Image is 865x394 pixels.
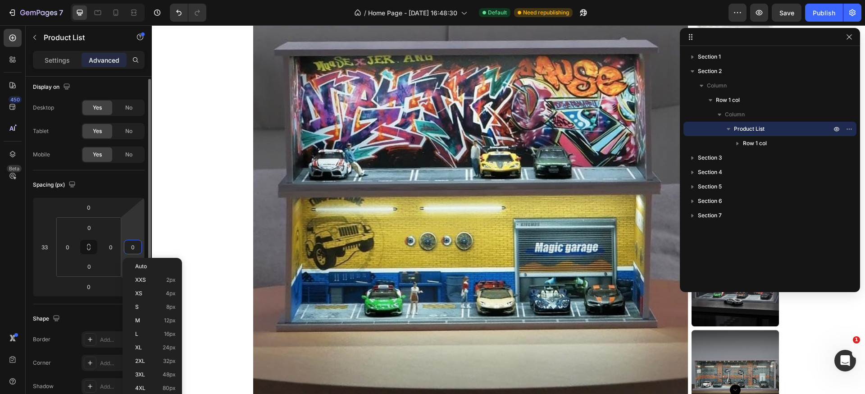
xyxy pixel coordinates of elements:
[163,344,176,351] span: 24px
[163,358,176,364] span: 32px
[80,280,98,293] input: 0
[93,151,102,159] span: Yes
[100,383,142,391] div: Add...
[743,139,767,148] span: Row 1 col
[805,4,843,22] button: Publish
[135,344,142,351] span: XL
[734,124,765,133] span: Product List
[163,385,176,391] span: 80px
[813,8,835,18] div: Publish
[164,317,176,324] span: 12px
[93,127,102,135] span: Yes
[698,211,722,220] span: Section 7
[7,165,22,172] div: Beta
[779,9,794,17] span: Save
[163,371,176,378] span: 48px
[716,96,740,105] span: Row 1 col
[33,313,62,325] div: Shape
[33,359,51,367] div: Corner
[33,151,50,159] div: Mobile
[125,127,132,135] span: No
[100,359,142,367] div: Add...
[135,331,138,337] span: L
[152,25,865,394] iframe: Design area
[368,8,457,18] span: Home Page - [DATE] 16:48:30
[100,336,142,344] div: Add...
[698,168,722,177] span: Section 4
[698,197,722,206] span: Section 6
[135,371,145,378] span: 3XL
[61,240,74,254] input: 0px
[725,110,745,119] span: Column
[80,260,98,273] input: 0px
[80,221,98,234] input: 0px
[59,7,63,18] p: 7
[698,153,722,162] span: Section 3
[9,96,22,103] div: 450
[135,358,145,364] span: 2XL
[698,182,722,191] span: Section 5
[135,317,140,324] span: M
[364,8,366,18] span: /
[135,263,147,270] span: Auto
[166,290,176,297] span: 4px
[80,201,98,214] input: 0
[853,336,860,344] span: 1
[135,304,139,310] span: S
[33,104,54,112] div: Desktop
[104,240,118,254] input: 0px
[44,32,120,43] p: Product List
[166,304,176,310] span: 8px
[772,4,801,22] button: Save
[33,81,72,93] div: Display on
[834,350,856,371] iframe: Intercom live chat
[707,81,727,90] span: Column
[698,52,721,61] span: Section 1
[33,335,50,344] div: Border
[89,55,119,65] p: Advanced
[33,179,77,191] div: Spacing (px)
[135,385,146,391] span: 4XL
[135,277,146,283] span: XXS
[164,331,176,337] span: 16px
[170,4,206,22] div: Undo/Redo
[488,9,507,17] span: Default
[135,290,142,297] span: XS
[4,4,67,22] button: 7
[578,359,589,370] button: Carousel Next Arrow
[126,240,140,254] input: 0
[125,151,132,159] span: No
[93,104,102,112] span: Yes
[45,55,70,65] p: Settings
[38,240,51,254] input: 33
[125,104,132,112] span: No
[33,127,49,135] div: Tablet
[33,382,54,390] div: Shadow
[166,277,176,283] span: 2px
[523,9,569,17] span: Need republishing
[698,67,722,76] span: Section 2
